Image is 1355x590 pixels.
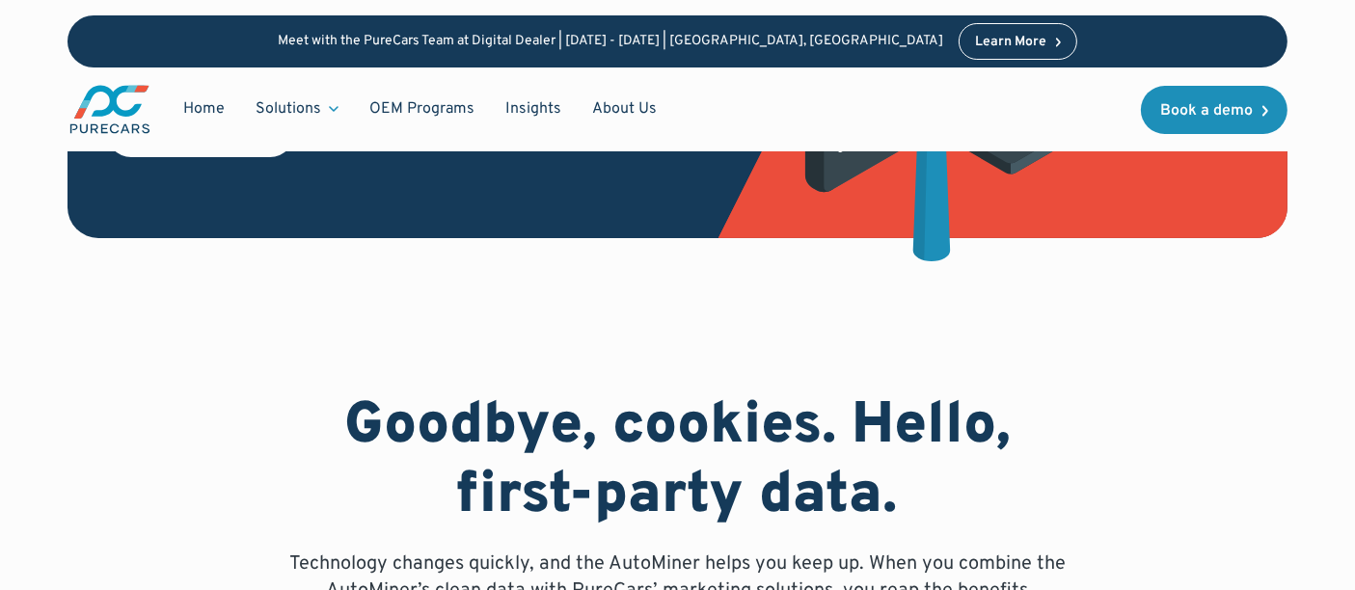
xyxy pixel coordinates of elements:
[577,91,672,127] a: About Us
[278,34,943,50] p: Meet with the PureCars Team at Digital Dealer | [DATE] - [DATE] | [GEOGRAPHIC_DATA], [GEOGRAPHIC_...
[277,392,1079,531] h2: Goodbye, cookies. Hello, first-party data.
[256,98,321,120] div: Solutions
[975,36,1046,49] div: Learn More
[68,83,152,136] a: main
[354,91,490,127] a: OEM Programs
[490,91,577,127] a: Insights
[168,91,240,127] a: Home
[240,91,354,127] div: Solutions
[1160,103,1253,119] div: Book a demo
[959,23,1078,60] a: Learn More
[68,83,152,136] img: purecars logo
[1141,86,1287,134] a: Book a demo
